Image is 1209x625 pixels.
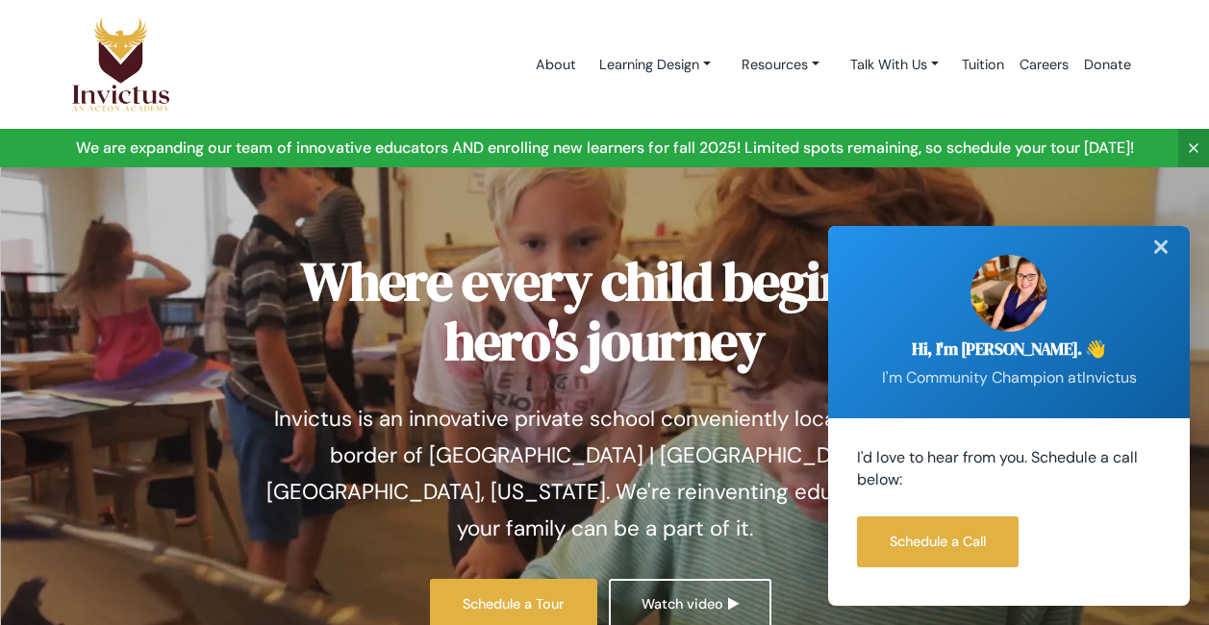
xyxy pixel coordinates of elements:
img: Logo [71,16,171,112]
a: Schedule a Call [857,516,1019,567]
a: Tuition [954,24,1012,106]
a: About [528,24,584,106]
img: sarah.jpg [970,255,1047,332]
h1: Where every child begins a hero's journey [254,252,956,370]
p: I'd love to hear from you. Schedule a call below: [857,447,1161,491]
a: Careers [1012,24,1076,106]
h2: Hi, I'm [PERSON_NAME]. 👋 [857,339,1161,360]
div: ✕ [1142,226,1180,268]
p: I'm Community Champion at [857,367,1161,389]
a: Learning Design [584,47,726,83]
span: Invictus [1082,367,1137,387]
a: Donate [1076,24,1139,106]
p: Invictus is an innovative private school conveniently located at the border of [GEOGRAPHIC_DATA] ... [254,401,956,547]
a: Resources [726,47,835,83]
a: Talk With Us [835,47,954,83]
